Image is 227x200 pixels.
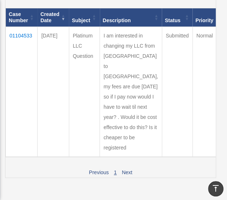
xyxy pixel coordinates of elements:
[162,27,192,157] td: Submitted
[162,8,192,27] th: Status: activate to sort column ascending
[6,8,38,27] th: Case Number: activate to sort column ascending
[6,27,38,157] td: 01104533
[38,27,69,157] td: [DATE]
[100,27,162,157] td: I am interested in changing my LLC from [GEOGRAPHIC_DATA] to [GEOGRAPHIC_DATA], my fees are due [...
[114,169,117,175] a: 1
[69,27,100,157] td: Platinum LLC Question
[38,8,69,27] th: Created Date: activate to sort column ascending
[100,8,162,27] th: Description: activate to sort column ascending
[122,169,132,175] a: Next
[69,8,100,27] th: Subject: activate to sort column ascending
[192,8,223,27] th: Priority: activate to sort column ascending
[89,169,109,175] a: Previous
[192,27,223,157] td: Normal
